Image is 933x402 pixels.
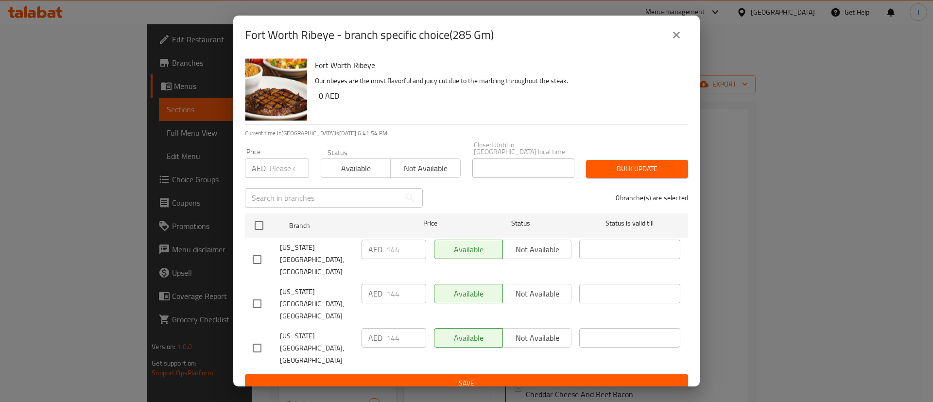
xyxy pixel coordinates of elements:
span: Status is valid till [579,217,680,229]
h6: 0 AED [319,89,680,103]
button: close [665,23,688,47]
input: Search in branches [245,188,400,208]
button: Save [245,374,688,392]
input: Please enter price [386,284,426,303]
p: AED [252,162,266,174]
span: Available [325,161,387,175]
button: Not available [390,158,460,178]
span: Bulk update [594,163,680,175]
input: Please enter price [386,240,426,259]
p: AED [368,332,382,344]
p: AED [368,244,382,255]
input: Please enter price [386,328,426,348]
span: Save [253,377,680,389]
img: Fort Worth Ribeye [245,58,307,121]
span: [US_STATE][GEOGRAPHIC_DATA], [GEOGRAPHIC_DATA] [280,330,354,367]
p: AED [368,288,382,299]
span: [US_STATE][GEOGRAPHIC_DATA], [GEOGRAPHIC_DATA] [280,286,354,322]
span: Status [470,217,571,229]
input: Please enter price [270,158,309,178]
p: Current time in [GEOGRAPHIC_DATA] is [DATE] 6:41:54 PM [245,129,688,138]
p: 0 branche(s) are selected [616,193,688,203]
h2: Fort Worth Ribeye - branch specific choice(285 Gm) [245,27,494,43]
button: Bulk update [586,160,688,178]
span: [US_STATE][GEOGRAPHIC_DATA], [GEOGRAPHIC_DATA] [280,242,354,278]
span: Not available [395,161,456,175]
span: Price [398,217,463,229]
h6: Fort Worth Ribeye [315,58,680,72]
span: Branch [289,220,390,232]
button: Available [321,158,391,178]
p: Our ribeyes are the most flavorful and juicy cut due to the marbling throughout the steak. [315,75,680,87]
